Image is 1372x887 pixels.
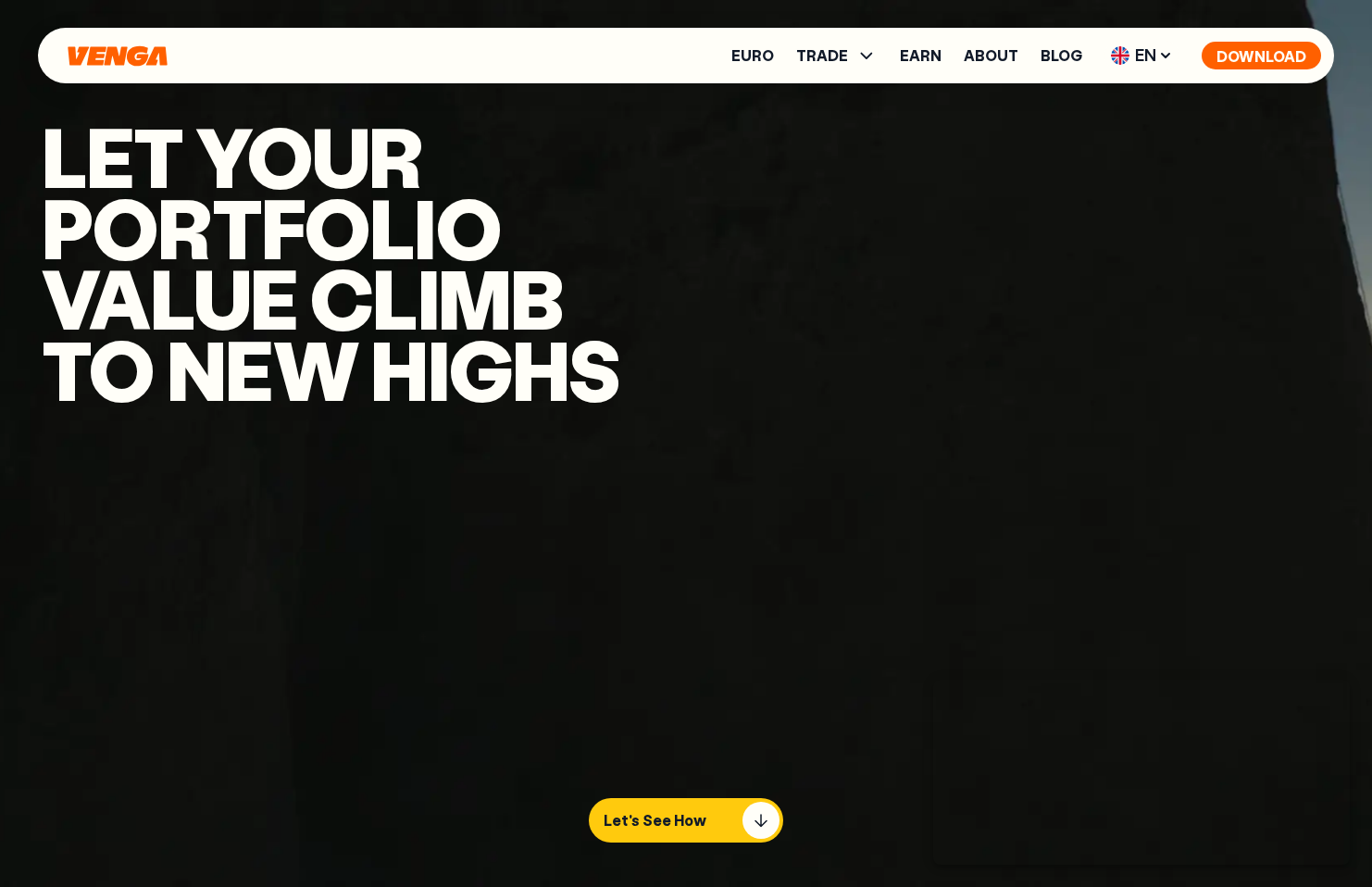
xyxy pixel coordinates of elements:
img: flag-uk [1111,46,1129,65]
span: EN [1104,41,1179,70]
button: Download [1202,42,1321,69]
span: TRADE [796,48,848,63]
a: About [964,48,1018,63]
span: TRADE [796,44,878,67]
a: Blog [1041,48,1082,63]
button: Let's See How [589,798,783,843]
a: Earn [900,48,942,63]
h1: Let YOUR portfolio Value climb to new highs [42,120,620,404]
svg: Home [66,45,169,67]
p: Let's See How [604,811,706,830]
a: Euro [731,48,774,63]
